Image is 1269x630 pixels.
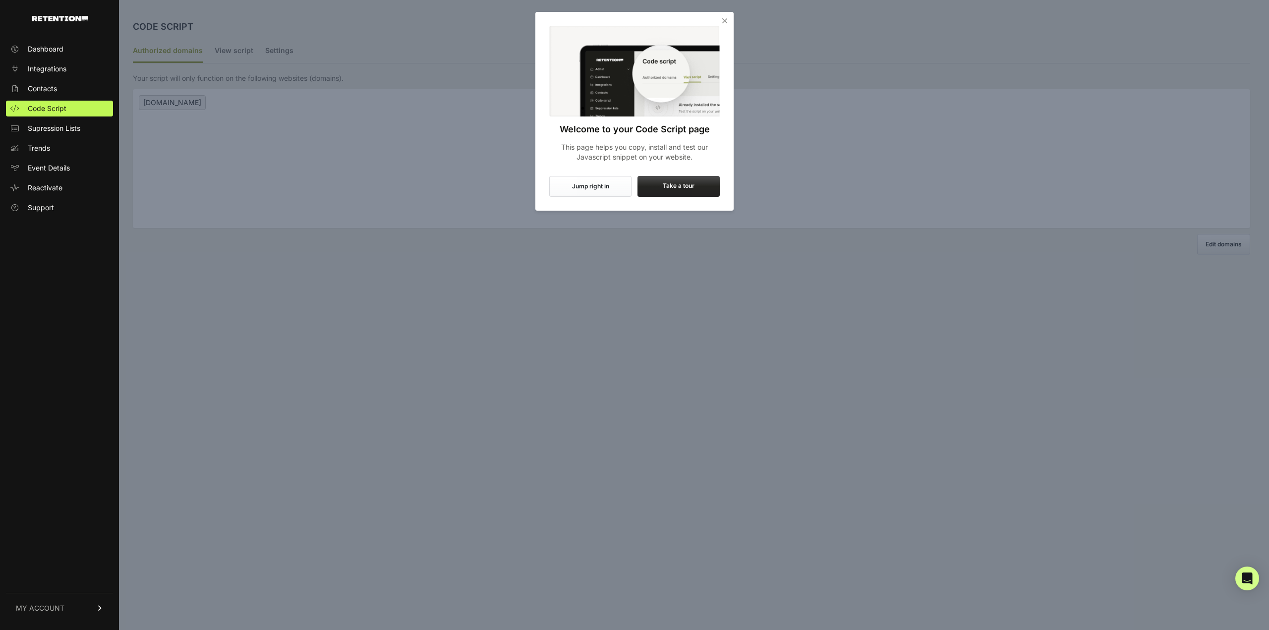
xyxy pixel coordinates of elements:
[28,163,70,173] span: Event Details
[6,180,113,196] a: Reactivate
[28,44,63,54] span: Dashboard
[549,122,720,136] h3: Welcome to your Code Script page
[637,176,720,197] label: Take a tour
[28,143,50,153] span: Trends
[6,81,113,97] a: Contacts
[28,203,54,213] span: Support
[720,16,730,26] i: Close
[28,123,80,133] span: Supression Lists
[6,593,113,623] a: MY ACCOUNT
[549,176,632,197] button: Jump right in
[6,101,113,116] a: Code Script
[28,183,62,193] span: Reactivate
[32,16,88,21] img: Retention.com
[6,61,113,77] a: Integrations
[28,84,57,94] span: Contacts
[28,104,66,114] span: Code Script
[549,26,720,116] img: Code Script Onboarding
[6,140,113,156] a: Trends
[6,120,113,136] a: Supression Lists
[1235,567,1259,590] div: Open Intercom Messenger
[549,142,720,162] p: This page helps you copy, install and test our Javascript snippet on your website.
[28,64,66,74] span: Integrations
[6,200,113,216] a: Support
[6,41,113,57] a: Dashboard
[16,603,64,613] span: MY ACCOUNT
[6,160,113,176] a: Event Details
